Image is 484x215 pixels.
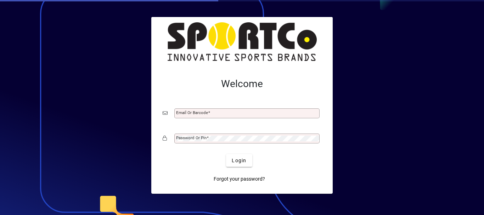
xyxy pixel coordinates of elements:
mat-label: Email or Barcode [176,110,208,115]
span: Login [232,157,246,164]
button: Login [226,154,252,167]
a: Forgot your password? [211,172,268,185]
mat-label: Password or Pin [176,135,207,140]
span: Forgot your password? [214,175,265,183]
h2: Welcome [163,78,321,90]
